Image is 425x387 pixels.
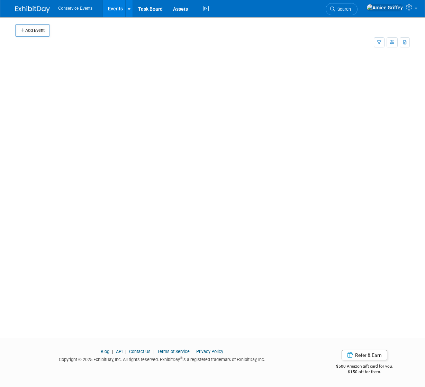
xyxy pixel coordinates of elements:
a: API [116,349,123,354]
a: Refer & Earn [342,350,387,360]
img: ExhibitDay [15,6,50,13]
img: Amiee Griffey [367,4,403,11]
span: Search [335,7,351,12]
a: Terms of Service [157,349,190,354]
a: Search [326,3,358,15]
a: Privacy Policy [196,349,223,354]
span: | [191,349,195,354]
span: | [124,349,128,354]
div: $150 off for them. [319,369,410,375]
sup: ® [180,356,182,360]
div: $500 Amazon gift card for you, [319,359,410,375]
a: Contact Us [129,349,151,354]
a: Blog [101,349,109,354]
button: Add Event [15,24,50,37]
div: Copyright © 2025 ExhibitDay, Inc. All rights reserved. ExhibitDay is a registered trademark of Ex... [15,355,309,363]
span: | [110,349,115,354]
span: Conservice Events [58,6,92,11]
span: | [152,349,156,354]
